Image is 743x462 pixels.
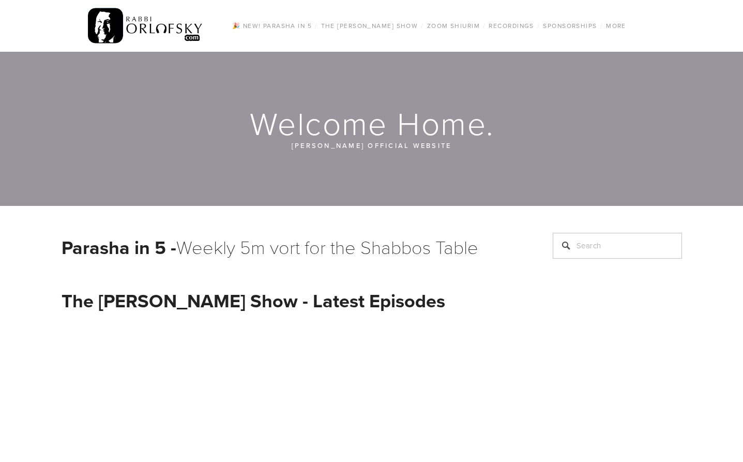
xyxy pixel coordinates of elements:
[486,19,537,33] a: Recordings
[424,19,483,33] a: Zoom Shiurim
[600,21,603,30] span: /
[603,19,629,33] a: More
[540,19,600,33] a: Sponsorships
[483,21,486,30] span: /
[537,21,540,30] span: /
[318,19,421,33] a: The [PERSON_NAME] Show
[124,140,620,151] p: [PERSON_NAME] official website
[553,233,682,259] input: Search
[62,234,176,261] strong: Parasha in 5 -
[62,233,527,261] h1: Weekly 5m vort for the Shabbos Table
[229,19,315,33] a: 🎉 NEW! Parasha in 5
[62,287,445,314] strong: The [PERSON_NAME] Show - Latest Episodes
[88,6,203,46] img: RabbiOrlofsky.com
[62,107,683,140] h1: Welcome Home.
[421,21,423,30] span: /
[315,21,317,30] span: /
